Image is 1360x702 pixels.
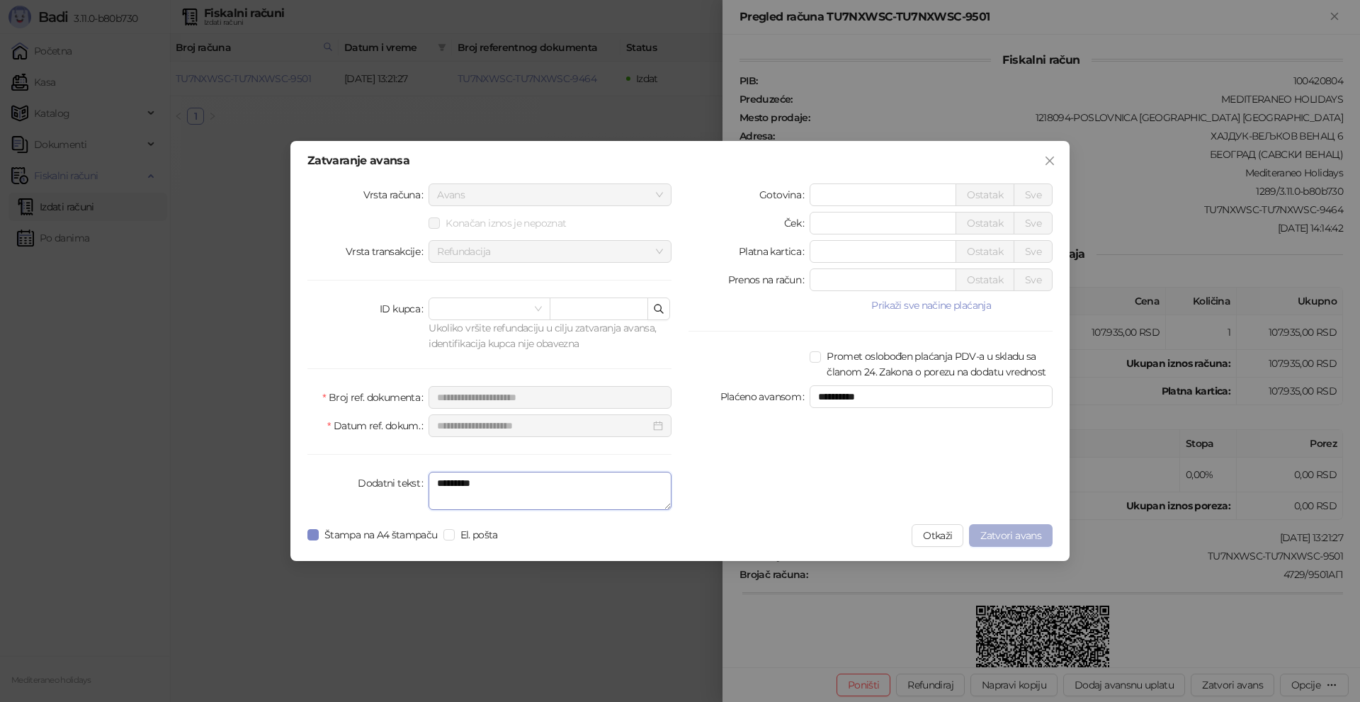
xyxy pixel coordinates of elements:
label: Datum ref. dokum. [327,414,429,437]
input: Broj ref. dokumenta [429,386,671,409]
button: Zatvori avans [969,524,1053,547]
button: Otkaži [912,524,963,547]
button: Sve [1014,268,1053,291]
label: ID kupca [380,298,429,320]
span: Refundacija [437,241,663,262]
span: Zatvori avans [980,529,1041,542]
button: Sve [1014,212,1053,234]
label: Prenos na račun [728,268,810,291]
label: Broj ref. dokumenta [322,386,429,409]
label: Platna kartica [739,240,810,263]
button: Ostatak [956,212,1014,234]
label: Vrsta računa [363,183,429,206]
span: Štampa na A4 štampaču [319,527,443,543]
label: Vrsta transakcije [346,240,429,263]
label: Gotovina [759,183,810,206]
input: Datum ref. dokum. [437,418,650,434]
div: Zatvaranje avansa [307,155,1053,166]
button: Sve [1014,183,1053,206]
div: Ukoliko vršite refundaciju u cilju zatvaranja avansa, identifikacija kupca nije obavezna [429,320,671,351]
button: Sve [1014,240,1053,263]
span: Zatvori [1038,155,1061,166]
button: Ostatak [956,268,1014,291]
span: close [1044,155,1055,166]
label: Dodatni tekst [358,472,429,494]
button: Ostatak [956,240,1014,263]
button: Ostatak [956,183,1014,206]
span: Avans [437,184,663,205]
span: El. pošta [455,527,504,543]
label: Plaćeno avansom [720,385,810,408]
button: Close [1038,149,1061,172]
button: Prikaži sve načine plaćanja [810,297,1053,314]
label: Ček [784,212,810,234]
span: Promet oslobođen plaćanja PDV-a u skladu sa članom 24. Zakona o porezu na dodatu vrednost [821,349,1053,380]
textarea: Dodatni tekst [429,472,671,510]
span: Konačan iznos je nepoznat [440,215,572,231]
